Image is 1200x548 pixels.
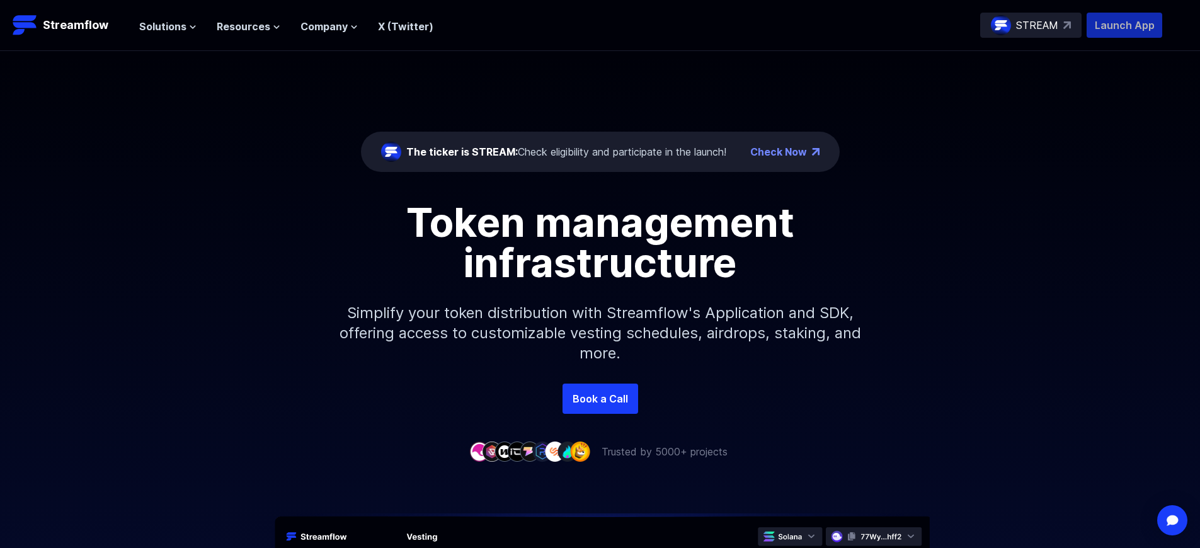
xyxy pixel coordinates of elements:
[570,442,590,461] img: company-9
[532,442,552,461] img: company-6
[217,19,280,34] button: Resources
[520,442,540,461] img: company-5
[557,442,578,461] img: company-8
[139,19,197,34] button: Solutions
[13,13,38,38] img: Streamflow Logo
[980,13,1082,38] a: STREAM
[991,15,1011,35] img: streamflow-logo-circle.png
[469,442,489,461] img: company-1
[381,142,401,162] img: streamflow-logo-circle.png
[217,19,270,34] span: Resources
[750,144,807,159] a: Check Now
[1087,13,1162,38] button: Launch App
[406,146,518,158] span: The ticker is STREAM:
[300,19,348,34] span: Company
[812,148,820,156] img: top-right-arrow.png
[139,19,186,34] span: Solutions
[507,442,527,461] img: company-4
[545,442,565,461] img: company-7
[494,442,515,461] img: company-3
[1016,18,1058,33] p: STREAM
[406,144,726,159] div: Check eligibility and participate in the launch!
[482,442,502,461] img: company-2
[378,20,433,33] a: X (Twitter)
[563,384,638,414] a: Book a Call
[602,444,728,459] p: Trusted by 5000+ projects
[1157,505,1187,535] div: Open Intercom Messenger
[43,16,108,34] p: Streamflow
[317,202,884,283] h1: Token management infrastructure
[329,283,871,384] p: Simplify your token distribution with Streamflow's Application and SDK, offering access to custom...
[300,19,358,34] button: Company
[1063,21,1071,29] img: top-right-arrow.svg
[13,13,127,38] a: Streamflow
